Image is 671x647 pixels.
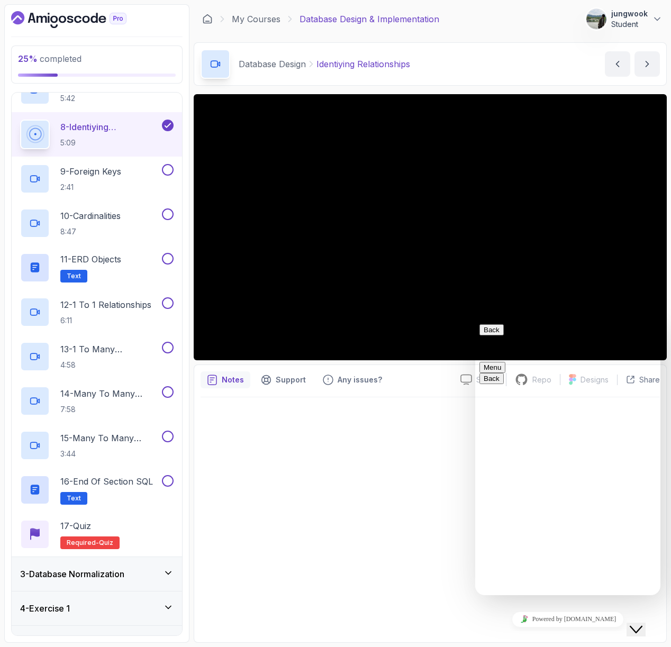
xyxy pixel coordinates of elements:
[67,272,81,280] span: Text
[338,375,382,385] p: Any issues?
[60,360,160,370] p: 4:58
[60,449,160,459] p: 3:44
[611,19,648,30] p: Student
[60,93,151,104] p: 5:42
[60,404,160,415] p: 7:58
[20,164,174,194] button: 9-Foreign Keys2:41
[276,375,306,385] p: Support
[67,494,81,503] span: Text
[60,138,160,148] p: 5:09
[60,475,153,488] p: 16 - End Of Section SQL
[60,432,160,444] p: 15 - Many To Many Relationship SQL
[67,539,99,547] span: Required-
[20,120,174,149] button: 8-Identiying Relationships5:09
[20,386,174,416] button: 14-Many To Many Relationships7:58
[316,58,410,70] p: Identiying Relationships
[316,371,388,388] button: Feedback button
[627,605,660,636] iframe: chat widget
[60,165,121,178] p: 9 - Foreign Keys
[11,11,151,28] a: Dashboard
[20,568,124,580] h3: 3 - Database Normalization
[60,315,151,326] p: 6:11
[60,387,160,400] p: 14 - Many To Many Relationships
[60,343,160,356] p: 13 - 1 To Many Relationships
[239,58,306,70] p: Database Design
[20,520,174,549] button: 17-QuizRequired-quiz
[60,121,160,133] p: 8 - Identiying Relationships
[475,320,660,595] iframe: chat widget
[20,297,174,327] button: 12-1 To 1 Relationships6:11
[20,602,70,615] h3: 4 - Exercise 1
[201,371,250,388] button: notes button
[12,591,182,625] button: 4-Exercise 1
[255,371,312,388] button: Support button
[222,375,244,385] p: Notes
[20,431,174,460] button: 15-Many To Many Relationship SQL3:44
[18,53,38,64] span: 25 %
[60,226,121,237] p: 8:47
[202,14,213,24] a: Dashboard
[475,607,660,631] iframe: chat widget
[99,539,113,547] span: quiz
[194,94,667,360] iframe: 7 - Identiying Relationships
[60,182,121,193] p: 2:41
[611,8,648,19] p: jungwook
[60,520,91,532] p: 17 - Quiz
[20,253,174,283] button: 11-ERD ObjectsText
[20,208,174,238] button: 10-Cardinalities8:47
[12,557,182,591] button: 3-Database Normalization
[60,253,121,266] p: 11 - ERD Objects
[232,13,280,25] a: My Courses
[20,475,174,505] button: 16-End Of Section SQLText
[300,13,439,25] p: Database Design & Implementation
[18,53,81,64] span: completed
[605,51,630,77] button: previous content
[60,209,121,222] p: 10 - Cardinalities
[20,342,174,371] button: 13-1 To Many Relationships4:58
[60,298,151,311] p: 12 - 1 To 1 Relationships
[634,51,660,77] button: next content
[586,8,663,30] button: user profile imagejungwookStudent
[586,9,606,29] img: user profile image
